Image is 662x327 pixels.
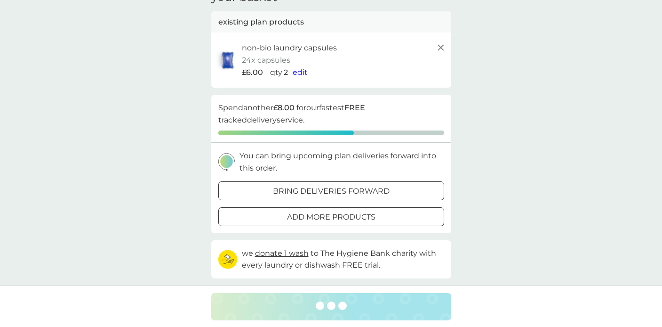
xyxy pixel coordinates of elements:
[293,68,308,77] span: edit
[242,42,337,54] p: non-bio laundry capsules
[218,16,304,28] p: existing plan products
[273,103,295,112] strong: £8.00
[242,247,444,271] p: we to The Hygiene Bank charity with every laundry or dishwash FREE trial.
[239,150,444,174] p: You can bring upcoming plan deliveries forward into this order.
[255,249,309,258] span: donate 1 wash
[218,181,444,200] button: bring deliveries forward
[218,207,444,226] button: add more products
[218,102,444,126] p: Spend another for our fastest tracked delivery service.
[242,54,290,66] p: 24x capsules
[273,185,390,197] p: bring deliveries forward
[287,211,375,223] p: add more products
[293,66,308,79] button: edit
[270,66,282,79] p: qty
[344,103,365,112] strong: FREE
[242,66,263,79] span: £6.00
[218,153,235,171] img: delivery-schedule.svg
[284,66,288,79] p: 2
